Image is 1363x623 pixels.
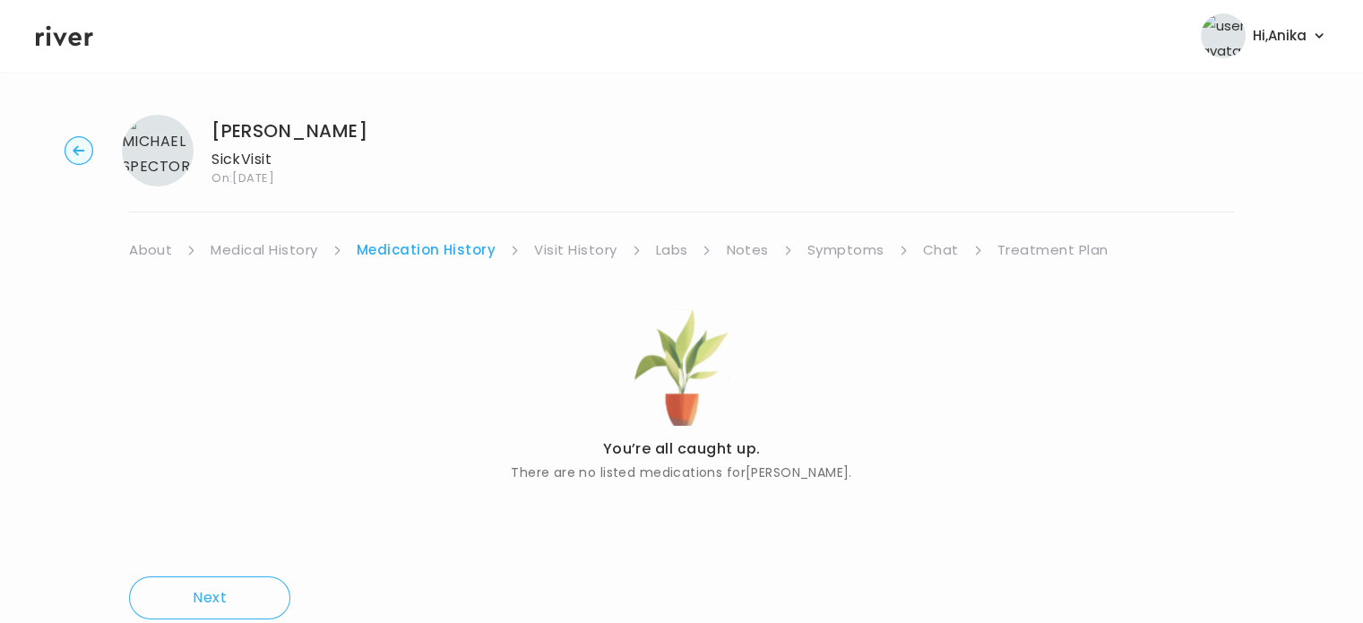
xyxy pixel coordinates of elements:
[1201,13,1327,58] button: user avatarHi,Anika
[211,238,317,263] a: Medical History
[807,238,884,263] a: Symptoms
[534,238,617,263] a: Visit History
[511,462,852,483] p: There are no listed medications for [PERSON_NAME] .
[211,147,367,172] p: Sick Visit
[357,238,496,263] a: Medication History
[656,238,688,263] a: Labs
[211,118,367,143] h1: [PERSON_NAME]
[923,238,959,263] a: Chat
[726,238,768,263] a: Notes
[1253,23,1307,48] span: Hi, Anika
[511,437,852,462] p: You’re all caught up.
[129,576,290,619] button: Next
[122,115,194,186] img: MICHAEL SPECTOR
[997,238,1109,263] a: Treatment Plan
[1201,13,1246,58] img: user avatar
[211,172,367,184] span: On: [DATE]
[129,238,172,263] a: About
